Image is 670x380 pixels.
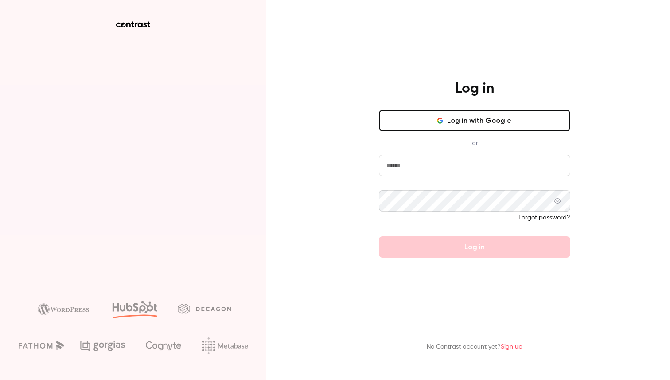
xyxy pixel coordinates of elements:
[467,138,482,148] span: or
[427,342,522,352] p: No Contrast account yet?
[455,80,494,98] h4: Log in
[178,304,231,313] img: decagon
[501,344,522,350] a: Sign up
[518,215,570,221] a: Forgot password?
[379,110,570,131] button: Log in with Google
